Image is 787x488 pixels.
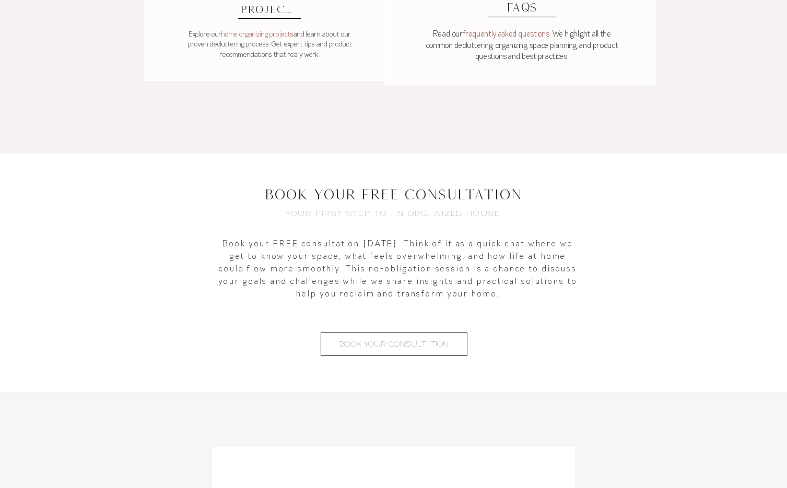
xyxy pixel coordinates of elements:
[339,339,449,350] span: BOOK YOUR CONSULTATION
[189,29,221,39] span: Explore our
[238,1,301,19] a: PROJECTS
[426,29,619,62] span: . We highlight all the common decluttering, organizing, space planning, and product questions and...
[433,29,463,39] span: Read our
[217,237,580,300] p: Book your FREE consultation [DATE]. Think of it as a quick chat where we get to know your space, ...
[221,29,293,39] a: home organizing projects
[188,29,352,59] span: and learn about our proven decluttering process. Get expert tips and product recommendations that...
[321,332,467,356] a: BOOK YOUR CONSULTATION
[264,186,522,203] a: Book Your Free Consultation
[240,3,299,15] span: PROJECTS
[463,29,550,39] a: frequently asked questions
[286,209,500,218] a: YOUR FIRST STEP TO AN ORGANIZED HOUSE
